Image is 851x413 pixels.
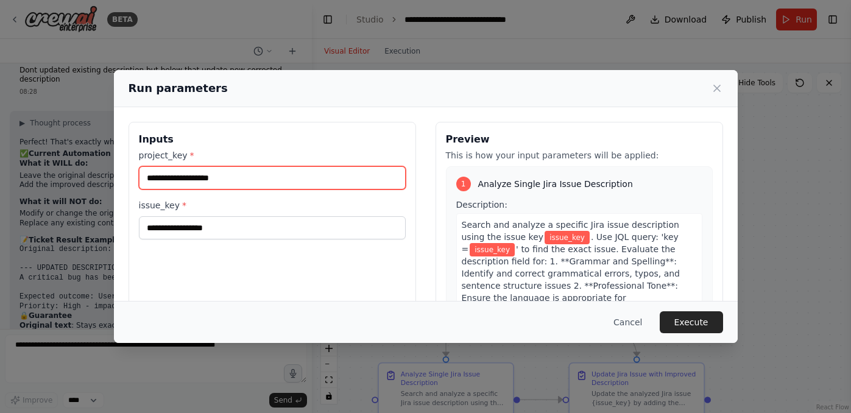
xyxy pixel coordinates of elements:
[139,132,406,147] h3: Inputs
[660,311,723,333] button: Execute
[604,311,652,333] button: Cancel
[129,80,228,97] h2: Run parameters
[139,149,406,161] label: project_key
[456,200,507,210] span: Description:
[462,220,679,242] span: Search and analyze a specific Jira issue description using the issue key
[545,231,590,244] span: Variable: issue_key
[139,199,406,211] label: issue_key
[456,177,471,191] div: 1
[462,244,693,388] span: ' to find the exact issue. Evaluate the description field for: 1. **Grammar and Spelling**: Ident...
[446,149,713,161] p: This is how your input parameters will be applied:
[478,178,633,190] span: Analyze Single Jira Issue Description
[470,243,515,256] span: Variable: issue_key
[446,132,713,147] h3: Preview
